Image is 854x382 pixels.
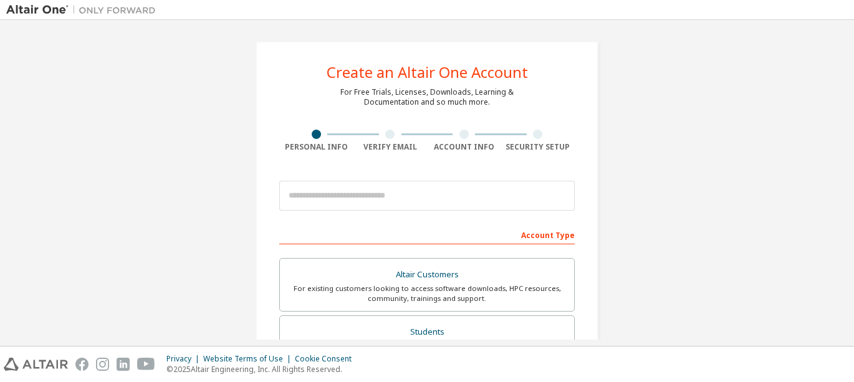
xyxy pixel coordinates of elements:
[279,224,575,244] div: Account Type
[353,142,428,152] div: Verify Email
[501,142,575,152] div: Security Setup
[166,354,203,364] div: Privacy
[295,354,359,364] div: Cookie Consent
[427,142,501,152] div: Account Info
[137,358,155,371] img: youtube.svg
[340,87,514,107] div: For Free Trials, Licenses, Downloads, Learning & Documentation and so much more.
[117,358,130,371] img: linkedin.svg
[75,358,89,371] img: facebook.svg
[6,4,162,16] img: Altair One
[287,266,567,284] div: Altair Customers
[203,354,295,364] div: Website Terms of Use
[279,142,353,152] div: Personal Info
[166,364,359,375] p: © 2025 Altair Engineering, Inc. All Rights Reserved.
[287,284,567,303] div: For existing customers looking to access software downloads, HPC resources, community, trainings ...
[4,358,68,371] img: altair_logo.svg
[327,65,528,80] div: Create an Altair One Account
[287,323,567,341] div: Students
[96,358,109,371] img: instagram.svg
